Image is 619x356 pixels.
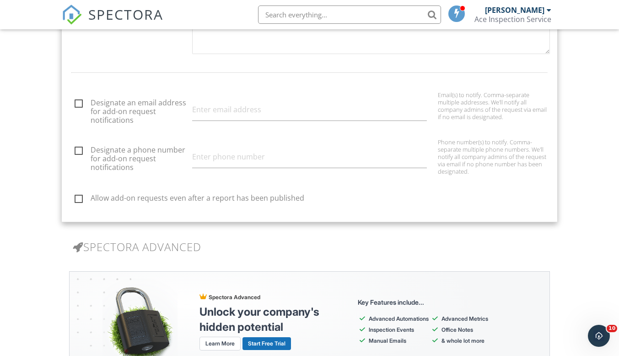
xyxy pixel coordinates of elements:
input: Enter email address [192,99,427,121]
div: Ace Inspection Service [474,15,551,24]
a: Learn More [199,337,241,351]
label: Designate a phone number for add-on request notifications [75,146,187,157]
p: Spectora Advanced [199,293,332,302]
li: Advanced Metrics [441,314,501,323]
p: Key Features include... [358,298,501,307]
div: Phone number(s) to notify. Comma-separate multiple phone numbers. We'll notify all company admins... [438,138,550,175]
li: Office Notes [441,325,501,334]
span: SPECTORA [88,5,163,24]
div: Email(s) to notify. Comma-separate multiple addresses. We'll notify all company admins of the req... [438,91,550,120]
iframe: Intercom live chat [588,325,610,347]
li: Advanced Automations [369,314,429,323]
label: Allow add-on requests even after a report has been published [75,194,555,205]
li: Inspection Events [369,325,429,334]
h3: Spectora Advanced [73,241,546,253]
span: 10 [607,325,617,332]
a: Start Free Trial [242,337,291,350]
li: Manual Emails [369,336,429,345]
img: The Best Home Inspection Software - Spectora [62,5,82,25]
input: Enter phone number [192,146,427,168]
div: [PERSON_NAME] [485,5,544,15]
h4: Unlock your company's hidden potential [199,304,332,335]
a: SPECTORA [62,12,163,32]
li: & whole lot more [441,336,501,345]
input: Search everything... [258,5,441,24]
label: Designate an email address for add-on request notifications [75,99,187,110]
